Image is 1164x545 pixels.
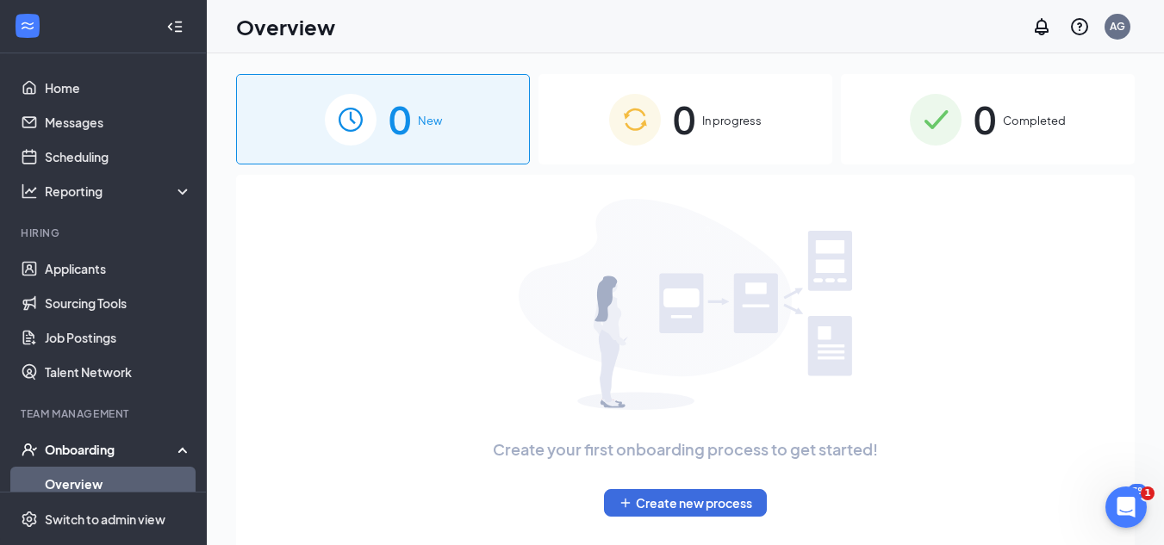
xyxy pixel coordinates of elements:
[21,406,189,421] div: Team Management
[45,183,193,200] div: Reporting
[1105,486,1147,528] iframe: Intercom live chat
[236,12,335,41] h1: Overview
[1031,16,1052,37] svg: Notifications
[619,496,632,510] svg: Plus
[45,467,192,501] a: Overview
[974,90,996,149] span: 0
[45,355,192,389] a: Talent Network
[1110,19,1125,34] div: AG
[45,71,192,105] a: Home
[1128,484,1147,499] div: 78
[45,105,192,139] a: Messages
[702,112,762,129] span: In progress
[19,17,36,34] svg: WorkstreamLogo
[389,90,411,149] span: 0
[604,489,767,517] button: PlusCreate new process
[673,90,695,149] span: 0
[21,226,189,240] div: Hiring
[45,139,192,174] a: Scheduling
[21,441,38,458] svg: UserCheck
[418,112,442,129] span: New
[45,286,192,320] a: Sourcing Tools
[1003,112,1066,129] span: Completed
[493,437,878,461] span: Create your first onboarding process to get started!
[1069,16,1090,37] svg: QuestionInfo
[1141,486,1155,500] span: 1
[45,441,177,458] div: Onboarding
[21,511,38,528] svg: Settings
[21,183,38,200] svg: Analysis
[45,320,192,355] a: Job Postings
[45,251,192,286] a: Applicants
[166,18,184,35] svg: Collapse
[45,511,165,528] div: Switch to admin view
